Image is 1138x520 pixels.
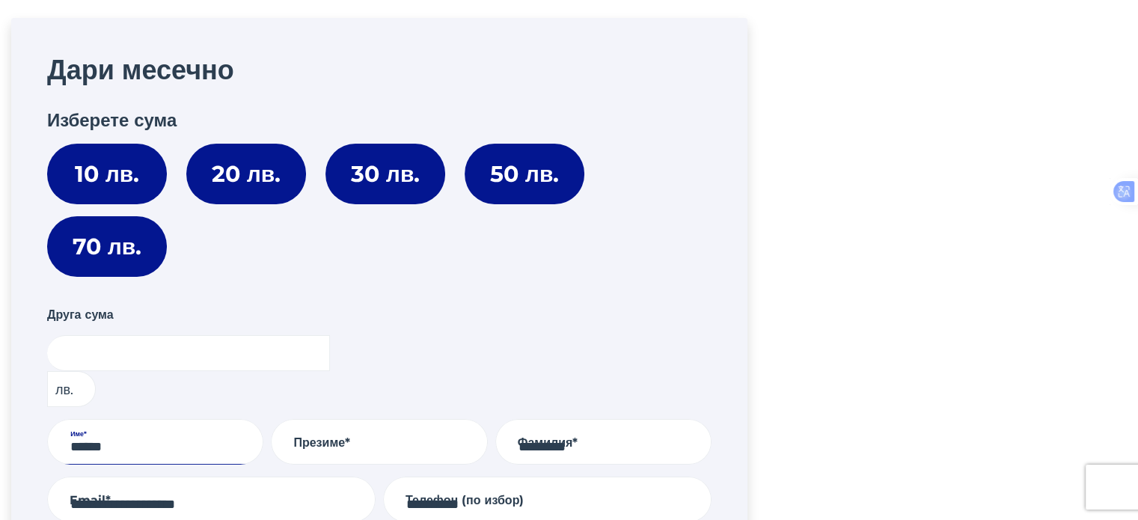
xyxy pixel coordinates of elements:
h3: Изберете сума [47,110,712,132]
label: 30 лв. [325,144,445,204]
label: 50 лв. [465,144,584,204]
label: Друга сума [47,305,114,325]
label: 10 лв. [47,144,167,204]
label: 20 лв. [186,144,306,204]
label: 70 лв. [47,216,167,277]
span: лв. [47,371,96,407]
h2: Дари месечно [47,54,712,86]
